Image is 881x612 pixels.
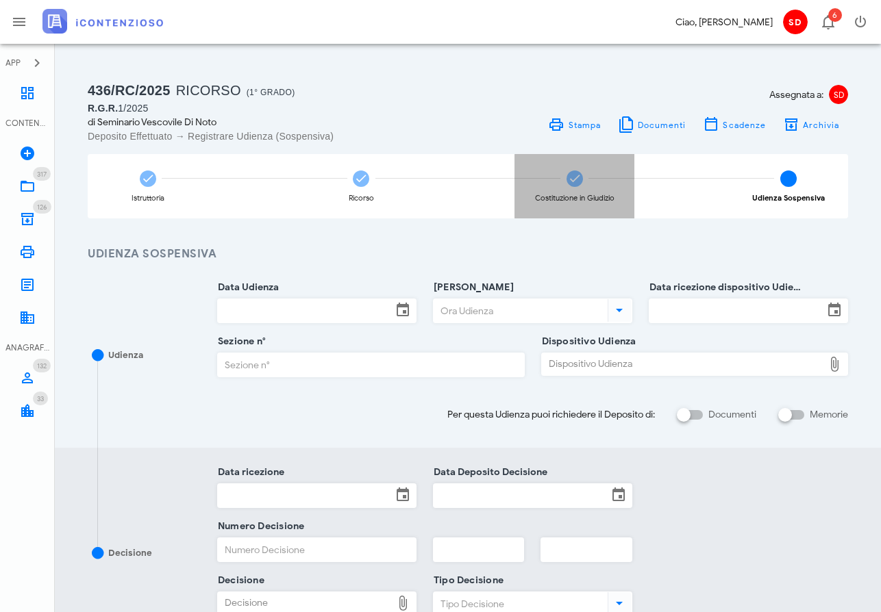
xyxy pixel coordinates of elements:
[33,359,51,372] span: Distintivo
[33,167,51,181] span: Distintivo
[37,170,47,179] span: 317
[695,115,775,134] button: Scadenze
[447,407,655,422] span: Per questa Udienza puoi richiedere il Deposito di:
[218,353,524,377] input: Sezione n°
[108,546,152,560] div: Decisione
[214,520,304,533] label: Numero Decisione
[218,538,416,561] input: Numero Decisione
[132,194,164,202] div: Istruttoria
[37,361,47,370] span: 132
[88,246,848,263] h3: Udienza Sospensiva
[778,5,811,38] button: SD
[752,194,825,202] div: Udienza Sospensiva
[108,348,143,362] div: Udienza
[780,170,797,187] span: 4
[430,281,514,294] label: [PERSON_NAME]
[567,120,601,130] span: Stampa
[88,115,460,129] div: di Seminario Vescovile Di Noto
[33,200,51,214] span: Distintivo
[5,117,49,129] div: CONTENZIOSO
[176,83,241,98] span: Ricorso
[88,129,460,143] div: Deposito Effettuato → Registrare Udienza (Sospensiva)
[540,115,609,134] a: Stampa
[37,203,47,212] span: 126
[538,335,636,348] label: Dispositivo Udienza
[708,408,756,422] label: Documenti
[828,8,842,22] span: Distintivo
[769,88,823,102] span: Assegnata a:
[33,392,48,405] span: Distintivo
[42,9,163,34] img: logo-text-2x.png
[609,115,695,134] button: Documenti
[430,574,504,587] label: Tipo Decisione
[349,194,374,202] div: Ricorso
[637,120,686,130] span: Documenti
[783,10,808,34] span: SD
[37,394,44,403] span: 33
[214,335,266,348] label: Sezione n°
[535,194,615,202] div: Costituzione in Giudizio
[247,88,295,97] span: (1° Grado)
[88,103,118,114] span: R.G.R.
[810,408,848,422] label: Memorie
[722,120,766,130] span: Scadenze
[774,115,848,134] button: Archivia
[88,101,460,115] div: 1/2025
[811,5,844,38] button: Distintivo
[214,574,264,587] label: Decisione
[434,299,605,322] input: Ora Udienza
[802,120,840,130] span: Archivia
[5,342,49,354] div: ANAGRAFICA
[542,353,824,375] div: Dispositivo Udienza
[88,83,171,98] span: 436/RC/2025
[675,15,773,29] div: Ciao, [PERSON_NAME]
[829,85,848,104] span: SD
